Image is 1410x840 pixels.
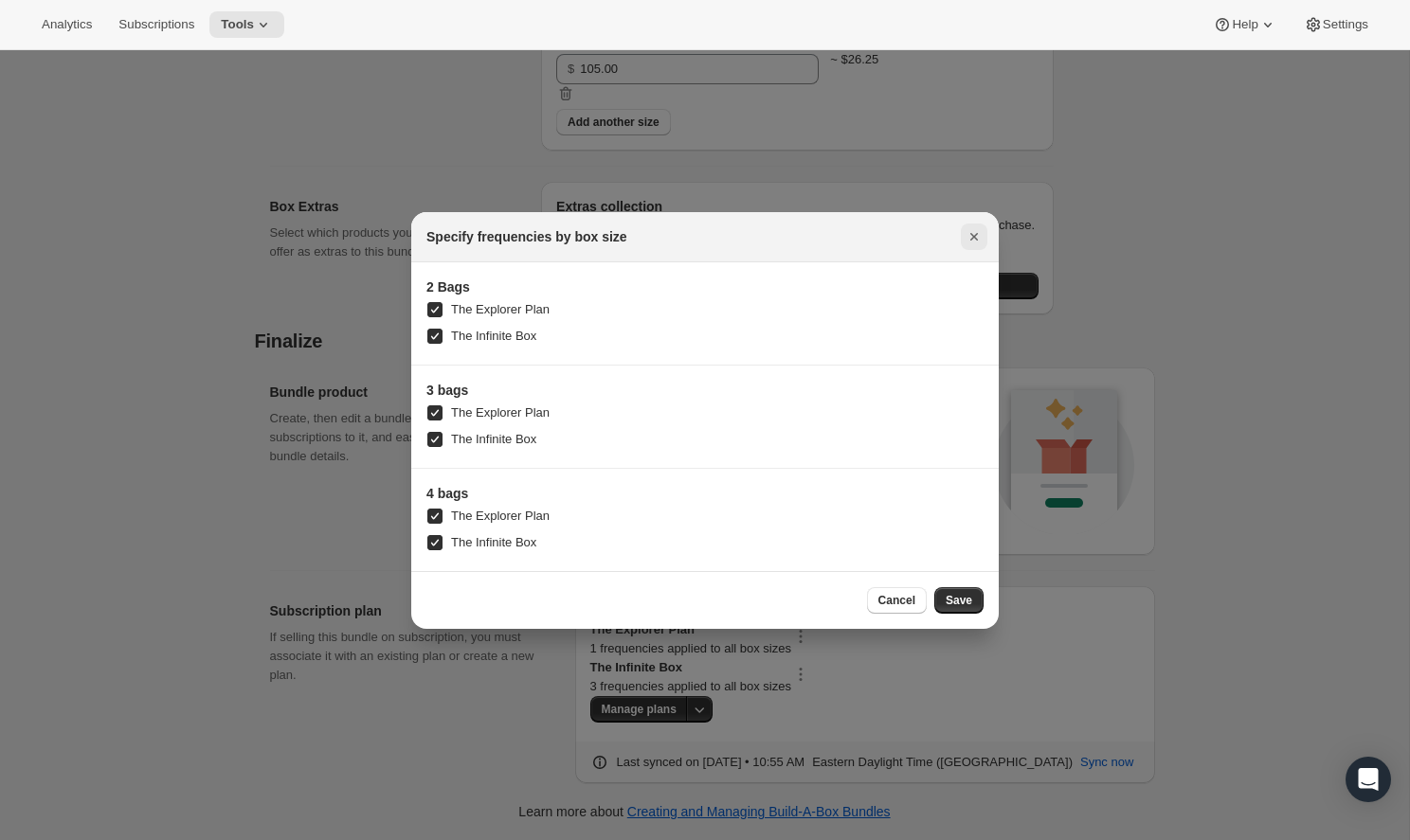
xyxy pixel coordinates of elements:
h6: 2 Bags [426,277,984,296]
h6: 3 bags [426,381,984,400]
span: The Infinite Box [451,535,536,549]
button: Help [1202,11,1288,38]
span: Settings [1323,17,1368,32]
button: Settings [1292,11,1380,38]
span: Help [1232,17,1257,32]
span: Analytics [42,17,92,32]
h6: 4 bags [426,484,984,503]
button: Save [934,587,984,614]
h2: Specify frequencies by box size [426,227,627,246]
span: The Infinite Box [451,329,536,343]
span: The Explorer Plan [451,509,550,523]
span: The Explorer Plan [451,302,550,316]
button: Analytics [30,11,103,38]
span: Cancel [878,593,915,608]
span: Tools [221,17,254,32]
span: Subscriptions [118,17,194,32]
span: The Infinite Box [451,432,536,446]
button: Close [961,223,987,250]
span: Save [946,593,972,608]
button: Subscriptions [107,11,206,38]
span: The Explorer Plan [451,405,550,420]
div: Open Intercom Messenger [1346,757,1391,802]
button: Cancel [867,587,927,614]
button: Tools [209,11,284,38]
